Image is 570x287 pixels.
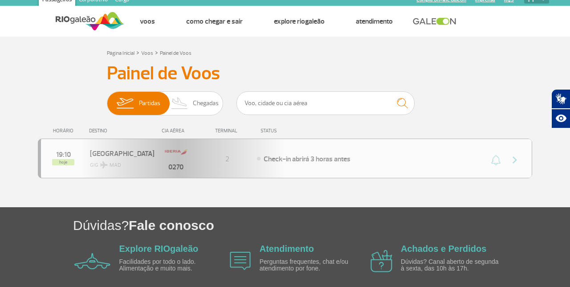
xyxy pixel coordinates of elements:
[186,17,243,26] a: Como chegar e sair
[193,92,219,115] span: Chegadas
[154,128,198,134] div: CIA AÉREA
[370,250,392,272] img: airplane icon
[41,128,89,134] div: HORÁRIO
[119,244,199,254] a: Explore RIOgaleão
[260,258,362,272] p: Perguntas frequentes, chat e/ou atendimento por fone.
[356,17,393,26] a: Atendimento
[119,258,222,272] p: Facilidades por todo o lado. Alimentação e muito mais.
[236,91,415,115] input: Voo, cidade ou cia aérea
[167,92,193,115] img: slider-desembarque
[551,109,570,128] button: Abrir recursos assistivos.
[140,17,155,26] a: Voos
[107,50,134,57] a: Página Inicial
[230,252,251,270] img: airplane icon
[256,128,329,134] div: STATUS
[401,258,503,272] p: Dúvidas? Canal aberto de segunda à sexta, das 10h às 17h.
[141,50,153,57] a: Voos
[198,128,256,134] div: TERMINAL
[139,92,160,115] span: Partidas
[74,253,110,269] img: airplane icon
[73,216,570,234] h1: Dúvidas?
[274,17,325,26] a: Explore RIOgaleão
[155,47,158,57] a: >
[107,62,463,85] h3: Painel de Voos
[136,47,139,57] a: >
[129,218,214,233] span: Fale conosco
[551,89,570,109] button: Abrir tradutor de língua de sinais.
[551,89,570,128] div: Plugin de acessibilidade da Hand Talk.
[160,50,191,57] a: Painel de Voos
[401,244,486,254] a: Achados e Perdidos
[260,244,314,254] a: Atendimento
[111,92,139,115] img: slider-embarque
[89,128,154,134] div: DESTINO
